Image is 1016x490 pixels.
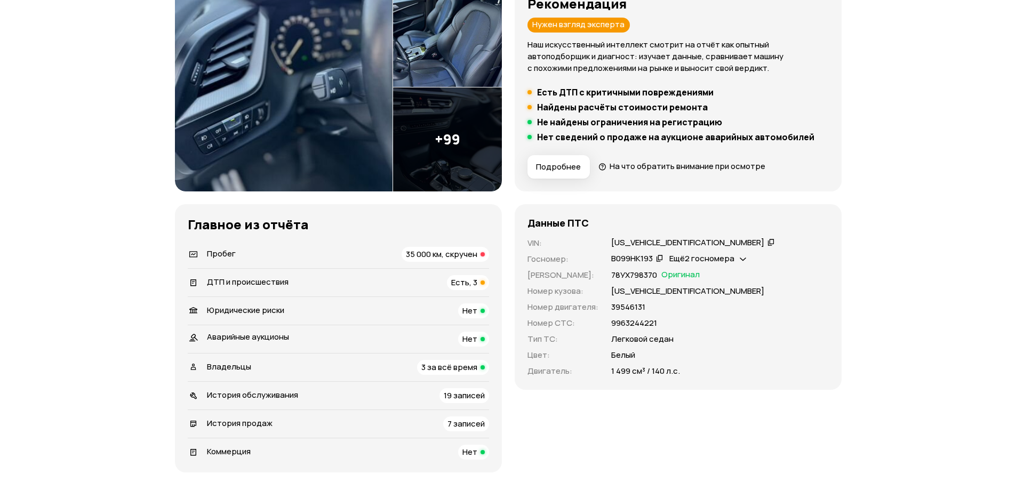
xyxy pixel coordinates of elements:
[537,102,708,113] h5: Найдены расчёты стоимости ремонта
[207,417,273,429] span: История продаж
[527,237,598,249] p: VIN :
[537,87,714,98] h5: Есть ДТП с критичными повреждениями
[527,333,598,345] p: Тип ТС :
[527,365,598,377] p: Двигатель :
[406,248,477,260] span: 35 000 км, скручен
[527,253,598,265] p: Госномер :
[611,285,764,297] p: [US_VEHICLE_IDENTIFICATION_NUMBER]
[462,305,477,316] span: Нет
[536,162,581,172] span: Подробнее
[451,277,477,288] span: Есть, 3
[527,217,589,229] h4: Данные ПТС
[610,160,765,172] span: На что обратить внимание при осмотре
[188,217,489,232] h3: Главное из отчёта
[611,317,657,329] p: 9963244221
[447,418,485,429] span: 7 записей
[527,39,829,74] p: Наш искусственный интеллект смотрит на отчёт как опытный автоподборщик и диагност: изучает данные...
[462,446,477,457] span: Нет
[537,132,814,142] h5: Нет сведений о продаже на аукционе аварийных автомобилей
[669,253,734,264] span: Ещё 2 госномера
[207,304,284,316] span: Юридические риски
[207,446,251,457] span: Коммерция
[611,333,674,345] p: Легковой седан
[611,365,680,377] p: 1 499 см³ / 140 л.с.
[527,317,598,329] p: Номер СТС :
[207,389,298,400] span: История обслуживания
[462,333,477,344] span: Нет
[611,237,764,248] div: [US_VEHICLE_IDENTIFICATION_NUMBER]
[207,248,236,259] span: Пробег
[444,390,485,401] span: 19 записей
[527,18,630,33] div: Нужен взгляд эксперта
[527,155,590,179] button: Подробнее
[661,269,700,281] span: Оригинал
[527,301,598,313] p: Номер двигателя :
[207,276,289,287] span: ДТП и происшествия
[611,301,645,313] p: 39546131
[611,349,635,361] p: Белый
[537,117,722,127] h5: Не найдены ограничения на регистрацию
[527,285,598,297] p: Номер кузова :
[598,160,766,172] a: На что обратить внимание при осмотре
[611,269,657,281] p: 78УХ798370
[421,362,477,373] span: 3 за всё время
[207,331,289,342] span: Аварийные аукционы
[207,361,251,372] span: Владельцы
[527,349,598,361] p: Цвет :
[611,253,653,264] div: В099НК193
[527,269,598,281] p: [PERSON_NAME] :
